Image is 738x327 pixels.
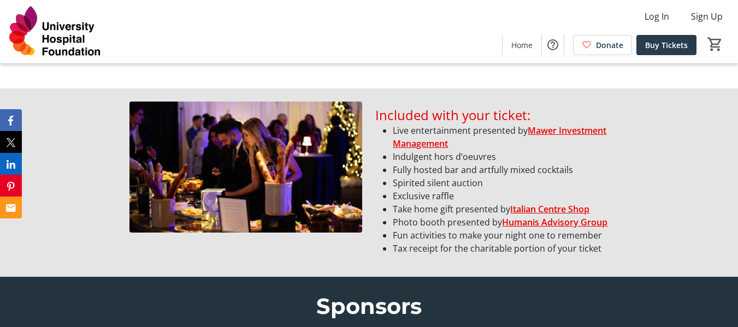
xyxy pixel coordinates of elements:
[682,8,731,25] button: Sign Up
[636,35,696,55] a: Buy Tickets
[393,176,608,189] li: Spirited silent auction
[393,242,608,255] li: Tax receipt for the charitable portion of your ticket
[393,216,608,229] li: Photo booth presented by
[393,229,608,242] li: Fun activities to make your night one to remember
[645,39,688,51] span: Buy Tickets
[375,106,530,124] span: Included with your ticket:
[542,34,564,56] button: Help
[691,10,723,23] span: Sign Up
[393,150,608,163] li: Indulgent hors d’oeuvres
[636,8,678,25] button: Log In
[393,124,606,150] a: Mawer Investment Management
[645,10,669,23] span: Log In
[510,203,589,215] a: Italian Centre Shop
[393,189,608,203] li: Exclusive raffle
[393,124,608,150] li: Live entertainment presented by
[502,216,607,228] a: Humanis Advisory Group
[393,203,608,216] li: Take home gift presented by
[503,35,541,55] a: Home
[573,35,632,55] a: Donate
[511,39,533,51] span: Home
[705,34,725,54] button: Cart
[393,163,608,176] li: Fully hosted bar and artfully mixed cocktails
[316,293,422,319] span: Sponsors
[129,102,362,233] img: undefined
[596,39,623,51] span: Donate
[7,4,104,59] img: University Hospital Foundation's Logo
